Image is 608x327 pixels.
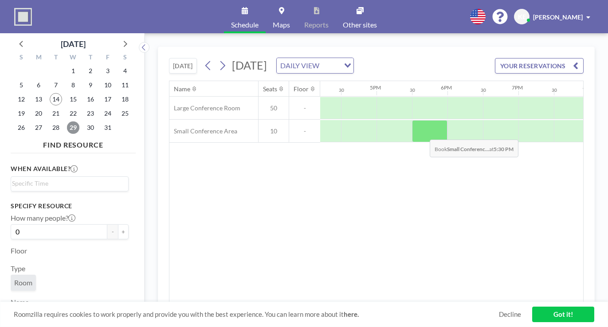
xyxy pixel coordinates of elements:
[289,104,320,112] span: -
[50,121,62,134] span: Tuesday, October 28, 2025
[84,121,97,134] span: Thursday, October 30, 2025
[102,65,114,77] span: Friday, October 3, 2025
[294,85,309,93] div: Floor
[50,93,62,105] span: Tuesday, October 14, 2025
[231,21,259,28] span: Schedule
[169,127,237,135] span: Small Conference Area
[84,65,97,77] span: Thursday, October 2, 2025
[552,87,557,93] div: 30
[11,177,128,190] div: Search for option
[277,58,353,73] div: Search for option
[102,93,114,105] span: Friday, October 17, 2025
[11,246,27,255] label: Floor
[273,21,290,28] span: Maps
[279,60,321,71] span: DAILY VIEW
[174,85,190,93] div: Name
[583,84,594,91] div: 8PM
[84,79,97,91] span: Thursday, October 9, 2025
[67,121,79,134] span: Wednesday, October 29, 2025
[32,79,45,91] span: Monday, October 6, 2025
[289,127,320,135] span: -
[50,79,62,91] span: Tuesday, October 7, 2025
[343,21,377,28] span: Other sites
[11,264,25,273] label: Type
[15,121,27,134] span: Sunday, October 26, 2025
[67,107,79,120] span: Wednesday, October 22, 2025
[14,8,32,26] img: organization-logo
[11,298,29,307] label: Name
[304,21,329,28] span: Reports
[447,146,489,152] b: Small Conferenc...
[119,79,131,91] span: Saturday, October 11, 2025
[495,58,584,74] button: YOUR RESERVATIONS
[344,310,359,318] a: here.
[532,307,594,322] a: Got it!
[169,58,197,74] button: [DATE]
[11,202,129,210] h3: Specify resource
[119,93,131,105] span: Saturday, October 18, 2025
[102,107,114,120] span: Friday, October 24, 2025
[14,310,499,319] span: Roomzilla requires cookies to work properly and provide you with the best experience. You can lea...
[30,52,47,64] div: M
[533,13,583,21] span: [PERSON_NAME]
[441,84,452,91] div: 6PM
[47,52,65,64] div: T
[118,224,129,239] button: +
[116,52,133,64] div: S
[512,84,523,91] div: 7PM
[50,107,62,120] span: Tuesday, October 21, 2025
[107,224,118,239] button: -
[82,52,99,64] div: T
[67,93,79,105] span: Wednesday, October 15, 2025
[119,107,131,120] span: Saturday, October 25, 2025
[32,121,45,134] span: Monday, October 27, 2025
[15,79,27,91] span: Sunday, October 5, 2025
[499,310,521,319] a: Decline
[32,93,45,105] span: Monday, October 13, 2025
[65,52,82,64] div: W
[11,214,75,222] label: How many people?
[67,79,79,91] span: Wednesday, October 8, 2025
[259,104,289,112] span: 50
[518,13,526,21] span: KE
[494,146,514,152] b: 5:30 PM
[14,278,32,287] span: Room
[339,87,344,93] div: 30
[13,52,30,64] div: S
[32,107,45,120] span: Monday, October 20, 2025
[84,107,97,120] span: Thursday, October 23, 2025
[61,38,86,50] div: [DATE]
[102,121,114,134] span: Friday, October 31, 2025
[119,65,131,77] span: Saturday, October 4, 2025
[263,85,277,93] div: Seats
[99,52,116,64] div: F
[370,84,381,91] div: 5PM
[67,65,79,77] span: Wednesday, October 1, 2025
[11,137,136,149] h4: FIND RESOURCE
[232,58,267,72] span: [DATE]
[481,87,486,93] div: 30
[410,87,415,93] div: 30
[102,79,114,91] span: Friday, October 10, 2025
[259,127,289,135] span: 10
[84,93,97,105] span: Thursday, October 16, 2025
[169,104,240,112] span: Large Conference Room
[15,107,27,120] span: Sunday, October 19, 2025
[15,93,27,105] span: Sunday, October 12, 2025
[430,140,518,157] span: Book at
[12,179,123,188] input: Search for option
[322,60,339,71] input: Search for option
